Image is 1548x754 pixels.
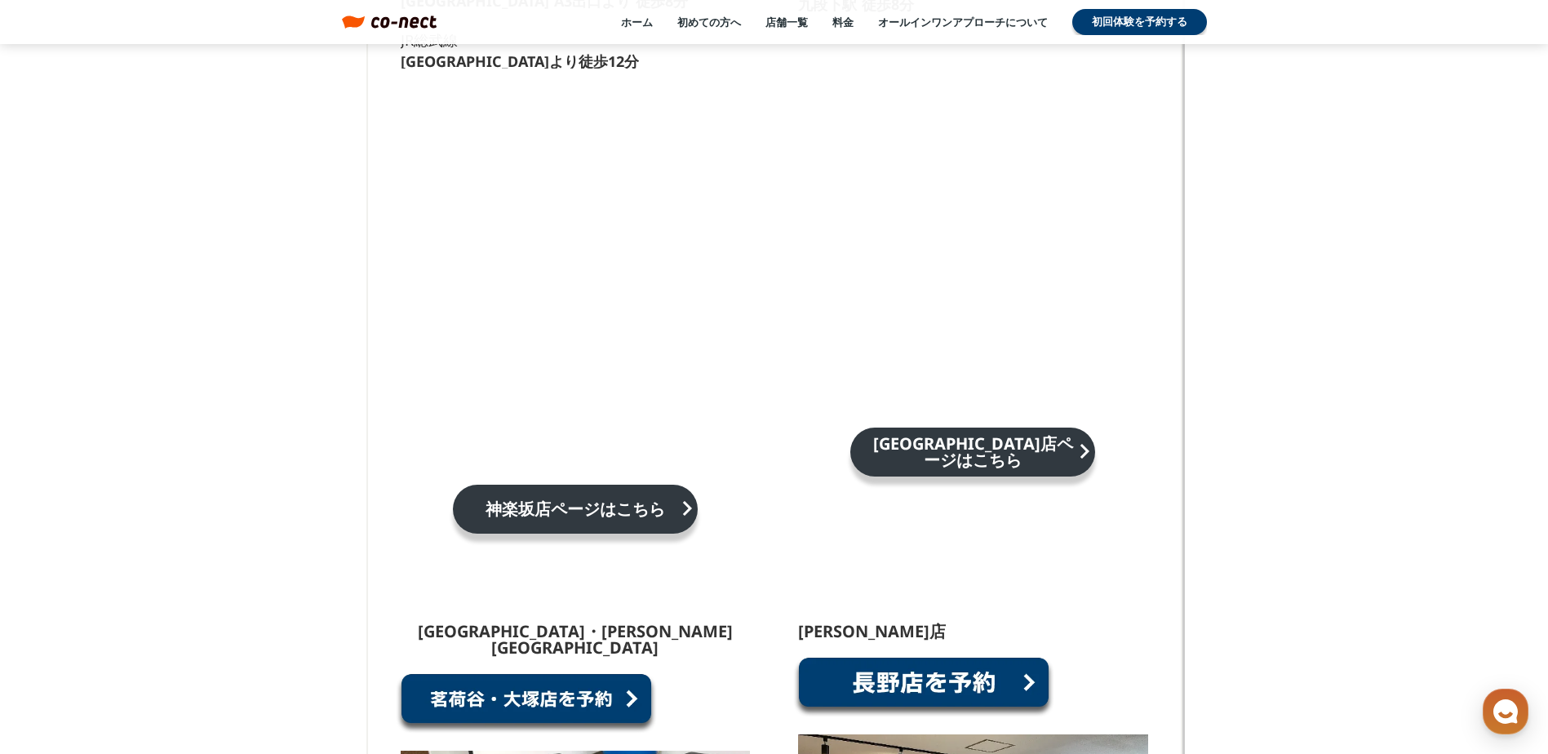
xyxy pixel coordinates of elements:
a: ホーム [621,15,653,29]
a: 神楽坂店ページはこちらkeyboard_arrow_right [453,485,698,534]
p: JR総武線 [401,33,458,47]
a: 設定 [211,517,313,558]
span: チャット [140,543,179,556]
i: keyboard_arrow_right [1074,437,1095,465]
p: [GEOGRAPHIC_DATA]より徒歩12分 [401,54,639,69]
a: 初回体験を予約する [1072,9,1207,35]
a: オールインワンアプローチについて [878,15,1048,29]
a: 料金 [832,15,854,29]
p: 神楽坂店ページはこちら [469,501,681,517]
p: [GEOGRAPHIC_DATA]・[PERSON_NAME][GEOGRAPHIC_DATA] [401,623,750,656]
i: keyboard_arrow_right [676,495,698,522]
a: ホーム [5,517,108,558]
a: 初めての方へ [677,15,741,29]
a: 店舗一覧 [765,15,808,29]
p: [GEOGRAPHIC_DATA]店ページはこちら [867,436,1079,468]
a: チャット [108,517,211,558]
p: [PERSON_NAME]店 [798,623,946,640]
span: ホーム [42,542,71,555]
a: [GEOGRAPHIC_DATA]店ページはこちらkeyboard_arrow_right [850,428,1095,477]
span: 設定 [252,542,272,555]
